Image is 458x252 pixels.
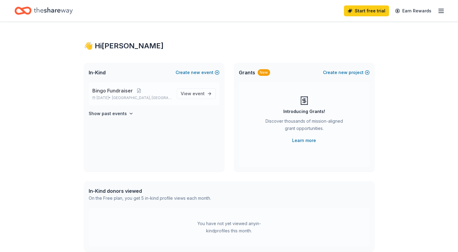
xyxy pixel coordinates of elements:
button: Createnewproject [323,69,370,76]
h4: Show past events [89,110,127,117]
span: In-Kind [89,69,106,76]
button: Show past events [89,110,133,117]
span: Bingo Fundraiser [92,87,133,94]
span: [GEOGRAPHIC_DATA], [GEOGRAPHIC_DATA] [112,95,172,100]
span: Grants [239,69,255,76]
span: new [191,69,200,76]
div: On the Free plan, you get 5 in-kind profile views each month. [89,195,211,202]
a: Start free trial [344,5,389,16]
div: New [258,69,270,76]
div: 👋 Hi [PERSON_NAME] [84,41,374,51]
div: You have not yet viewed any in-kind profiles this month. [191,220,267,234]
span: event [193,91,205,96]
button: Createnewevent [176,69,219,76]
div: Introducing Grants! [283,108,325,115]
div: In-Kind donors viewed [89,187,211,195]
a: View event [177,88,216,99]
span: View [181,90,205,97]
p: [DATE] • [92,95,172,100]
div: Discover thousands of mission-aligned grant opportunities. [263,118,345,134]
a: Learn more [292,137,316,144]
a: Home [15,4,73,18]
a: Earn Rewards [391,5,435,16]
span: new [338,69,348,76]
